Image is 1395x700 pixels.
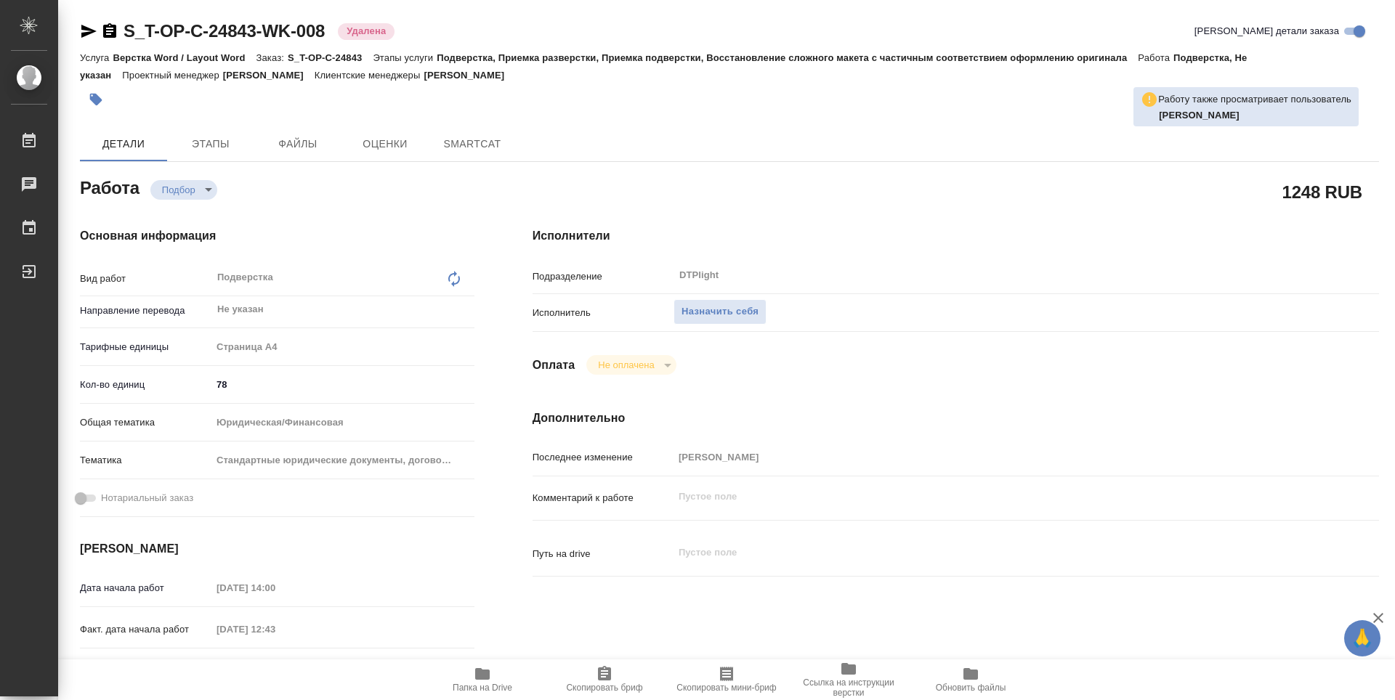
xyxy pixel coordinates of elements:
[80,378,211,392] p: Кол-во единиц
[80,52,113,63] p: Услуга
[533,410,1379,427] h4: Дополнительно
[80,340,211,354] p: Тарифные единицы
[101,491,193,505] span: Нотариальный заказ
[1282,179,1362,204] h2: 1248 RUB
[80,174,139,200] h2: Работа
[533,306,674,320] p: Исполнитель
[80,227,474,245] h4: Основная информация
[676,683,776,693] span: Скопировать мини-бриф
[796,677,901,698] span: Ссылка на инструкции верстки
[1344,620,1380,656] button: 🙏
[80,581,211,595] p: Дата начала работ
[421,659,543,700] button: Папка на Drive
[682,304,759,320] span: Назначить себя
[533,357,575,374] h4: Оплата
[89,135,158,153] span: Детали
[437,135,507,153] span: SmartCat
[80,23,97,40] button: Скопировать ссылку для ЯМессенджера
[80,415,211,430] p: Общая тематика
[256,52,288,63] p: Заказ:
[674,447,1309,468] input: Пустое поле
[211,410,474,435] div: Юридическая/Финансовая
[533,269,674,284] p: Подразделение
[533,491,674,505] p: Комментарий к работе
[150,180,217,200] div: Подбор
[80,272,211,286] p: Вид работ
[211,619,339,640] input: Пустое поле
[315,70,424,81] p: Клиентские менеджеры
[211,335,474,359] div: Страница А4
[1159,108,1351,123] p: Панькина Анна
[1350,623,1375,654] span: 🙏
[910,659,1032,700] button: Обновить файлы
[533,227,1379,245] h4: Исполнители
[424,70,515,81] p: [PERSON_NAME]
[223,70,315,81] p: [PERSON_NAME]
[80,84,112,115] button: Добавить тэг
[211,577,339,598] input: Пустое поле
[594,359,658,371] button: Не оплачена
[586,355,676,375] div: Подбор
[373,52,437,63] p: Этапы услуги
[176,135,246,153] span: Этапы
[80,304,211,318] p: Направление перевода
[666,659,788,700] button: Скопировать мини-бриф
[674,299,767,325] button: Назначить себя
[1138,52,1173,63] p: Работа
[80,453,211,468] p: Тематика
[347,24,386,38] p: Удалена
[124,21,325,41] a: S_T-OP-C-24843-WK-008
[566,683,642,693] span: Скопировать бриф
[788,659,910,700] button: Ссылка на инструкции верстки
[122,70,222,81] p: Проектный менеджер
[936,683,1006,693] span: Обновить файлы
[453,683,512,693] span: Папка на Drive
[533,450,674,465] p: Последнее изменение
[288,52,373,63] p: S_T-OP-C-24843
[158,184,200,196] button: Подбор
[533,547,674,561] p: Путь на drive
[80,622,211,637] p: Факт. дата начала работ
[543,659,666,700] button: Скопировать бриф
[1194,24,1339,38] span: [PERSON_NAME] детали заказа
[113,52,256,63] p: Верстка Word / Layout Word
[350,135,420,153] span: Оценки
[211,374,474,395] input: ✎ Введи что-нибудь
[1159,110,1240,121] b: [PERSON_NAME]
[437,52,1138,63] p: Подверстка, Приемка разверстки, Приемка подверстки, Восстановление сложного макета с частичным со...
[263,135,333,153] span: Файлы
[80,540,474,558] h4: [PERSON_NAME]
[1158,92,1351,107] p: Работу также просматривает пользователь
[211,448,474,473] div: Стандартные юридические документы, договоры, уставы
[101,23,118,40] button: Скопировать ссылку
[211,656,339,677] input: Пустое поле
